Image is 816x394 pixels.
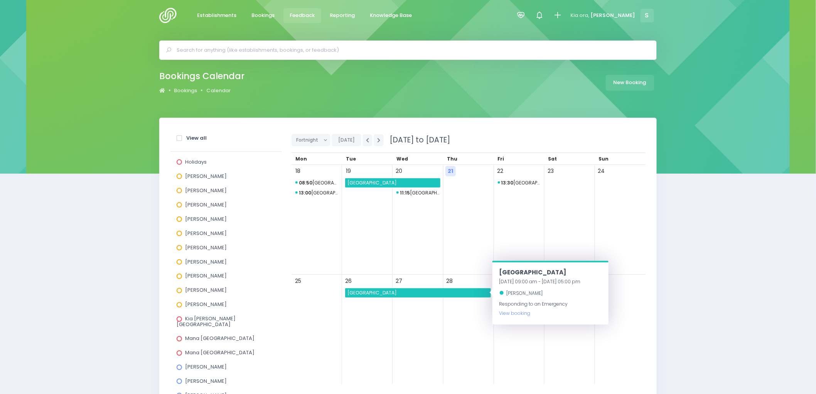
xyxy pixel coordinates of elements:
[292,134,330,146] button: Fortnight
[400,189,410,196] strong: 11:15
[185,258,227,265] span: [PERSON_NAME]
[599,156,609,162] span: Sun
[206,87,231,95] a: Calendar
[185,201,227,208] span: [PERSON_NAME]
[159,8,181,23] img: Logo
[295,156,307,162] span: Mon
[299,189,311,196] strong: 13:00
[252,12,275,19] span: Bookings
[324,8,361,23] a: Reporting
[197,12,237,19] span: Establishments
[185,363,227,370] span: [PERSON_NAME]
[283,8,321,23] a: Feedback
[546,166,556,176] span: 23
[501,179,514,186] strong: 13:30
[499,301,568,316] span: Responding to an Emergency
[548,156,557,162] span: Sat
[394,166,404,176] span: 20
[498,178,541,188] span: Te Waka Unua School
[343,276,354,286] span: 26
[185,158,207,166] span: Holidays
[343,166,354,176] span: 19
[185,272,227,279] span: [PERSON_NAME]
[394,276,404,286] span: 27
[499,277,602,286] div: [DATE] 09:00 am - [DATE] 05:00 pm
[159,71,244,81] h2: Bookings Calendar
[332,134,361,146] button: [DATE]
[185,230,227,237] span: [PERSON_NAME]
[185,244,227,251] span: [PERSON_NAME]
[396,188,439,198] span: Waikari School
[186,134,207,142] strong: View all
[447,156,458,162] span: Thu
[385,135,450,145] span: [DATE] to [DATE]
[364,8,418,23] a: Knowledge Base
[495,166,506,176] span: 22
[596,166,607,176] span: 24
[191,8,243,23] a: Establishments
[299,179,312,186] strong: 08:50
[346,288,491,298] span: Westport North School
[174,87,197,95] a: Bookings
[185,377,227,385] span: [PERSON_NAME]
[185,215,227,223] span: [PERSON_NAME]
[185,335,255,342] span: Mana [GEOGRAPHIC_DATA]
[296,134,320,146] span: Fortnight
[177,315,236,328] span: Kia [PERSON_NAME][GEOGRAPHIC_DATA]
[346,156,356,162] span: Tue
[370,12,412,19] span: Knowledge Base
[445,276,455,286] span: 28
[185,301,227,308] span: [PERSON_NAME]
[177,44,646,56] input: Search for anything (like establishments, bookings, or feedback)
[330,12,355,19] span: Reporting
[499,268,566,276] span: [GEOGRAPHIC_DATA]
[293,166,303,176] span: 18
[346,178,440,188] span: Belfast School
[185,286,227,294] span: [PERSON_NAME]
[507,290,543,296] span: [PERSON_NAME]
[445,166,456,176] span: 21
[570,12,589,19] span: Kia ora,
[591,12,636,19] span: [PERSON_NAME]
[295,178,338,188] span: St Martin's school
[245,8,281,23] a: Bookings
[396,156,408,162] span: Wed
[498,156,504,162] span: Fri
[606,75,654,91] a: New Booking
[290,12,315,19] span: Feedback
[185,349,255,356] span: Mana [GEOGRAPHIC_DATA]
[293,276,303,286] span: 25
[499,310,531,316] a: View booking
[295,188,338,198] span: Nova Montessori School
[185,172,227,180] span: [PERSON_NAME]
[641,9,654,22] span: S
[185,187,227,194] span: [PERSON_NAME]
